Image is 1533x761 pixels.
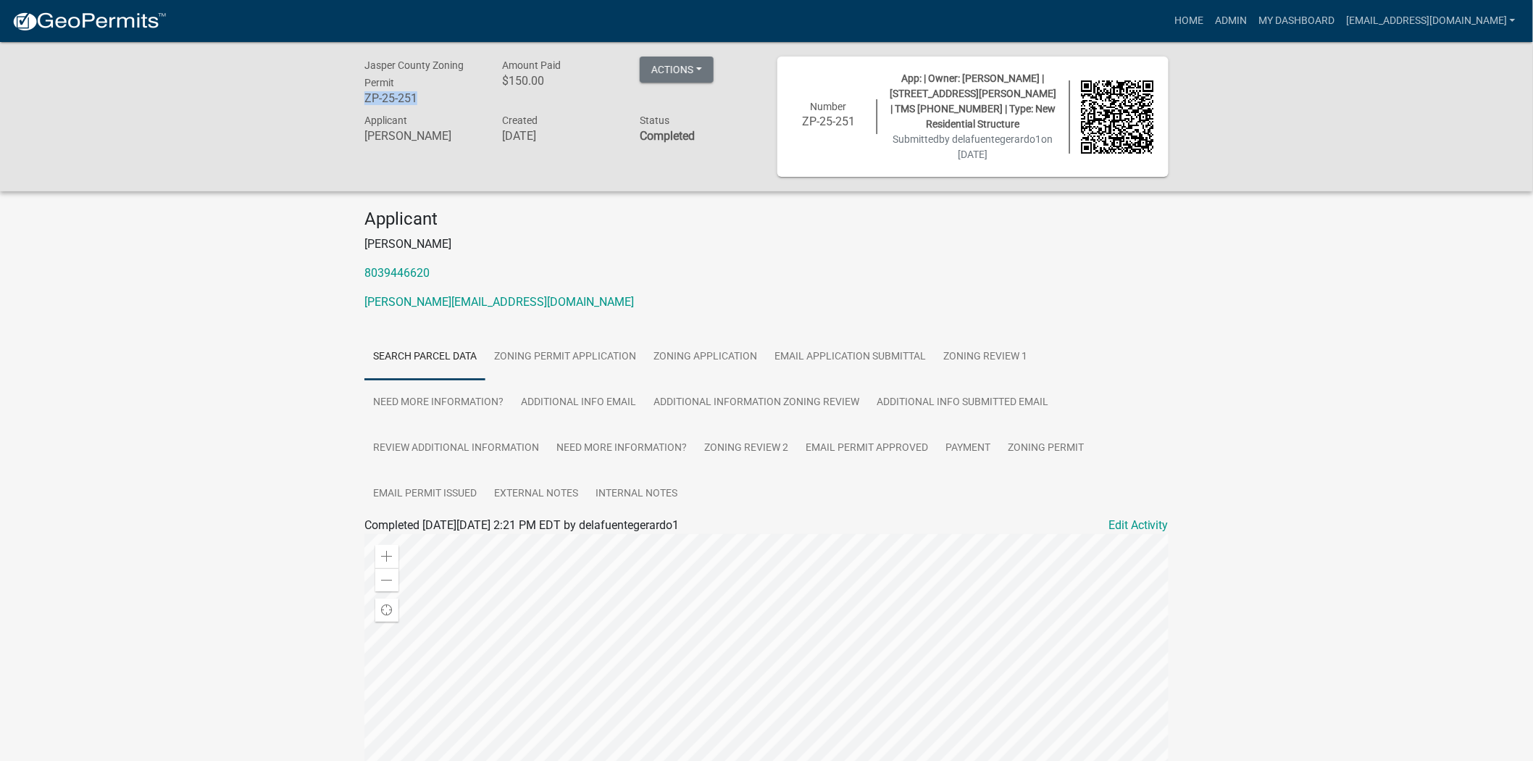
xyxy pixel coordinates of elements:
a: Edit Activity [1108,517,1169,534]
p: [PERSON_NAME] [364,236,1169,253]
button: Actions [640,57,714,83]
h6: ZP-25-251 [792,115,866,128]
a: Additional info email [512,380,645,426]
a: Zoning Review 2 [696,425,797,472]
div: Find my location [375,599,398,622]
a: Additional Info submitted Email [868,380,1057,426]
span: Number [811,101,847,112]
a: Email Permit Issued [364,471,485,517]
a: My Dashboard [1253,7,1340,35]
a: Review Additional Information [364,425,548,472]
h6: [DATE] [502,129,618,143]
a: Search Parcel Data [364,334,485,380]
a: Zoning Review 1 [935,334,1036,380]
a: Email Permit Approved [797,425,937,472]
span: Status [640,115,669,126]
div: Zoom in [375,545,398,568]
span: Submitted on [DATE] [893,133,1053,160]
a: [EMAIL_ADDRESS][DOMAIN_NAME] [1340,7,1521,35]
strong: Completed [640,129,695,143]
a: External Notes [485,471,587,517]
h6: $150.00 [502,74,618,88]
a: Additional Information Zoning Review [645,380,868,426]
a: Payment [937,425,999,472]
span: Created [502,115,538,126]
a: Admin [1209,7,1253,35]
span: Completed [DATE][DATE] 2:21 PM EDT by delafuentegerardo1 [364,518,679,532]
a: Need More Information? [548,425,696,472]
a: Zoning Permit Application [485,334,645,380]
img: QR code [1081,80,1155,154]
span: App: | Owner: [PERSON_NAME] | [STREET_ADDRESS][PERSON_NAME] | TMS [PHONE_NUMBER] | Type: New Resi... [890,72,1056,130]
a: Zoning Application [645,334,766,380]
a: Internal Notes [587,471,686,517]
span: Jasper County Zoning Permit [364,59,464,88]
h4: Applicant [364,209,1169,230]
a: [PERSON_NAME][EMAIL_ADDRESS][DOMAIN_NAME] [364,295,634,309]
a: 8039446620 [364,266,430,280]
a: Zoning Permit [999,425,1093,472]
div: Zoom out [375,568,398,591]
h6: [PERSON_NAME] [364,129,480,143]
span: Amount Paid [502,59,561,71]
span: Applicant [364,115,407,126]
a: Home [1169,7,1209,35]
span: by delafuentegerardo1 [940,133,1042,145]
a: Need More Information? [364,380,512,426]
h6: ZP-25-251 [364,91,480,105]
a: Email Application Submittal [766,334,935,380]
